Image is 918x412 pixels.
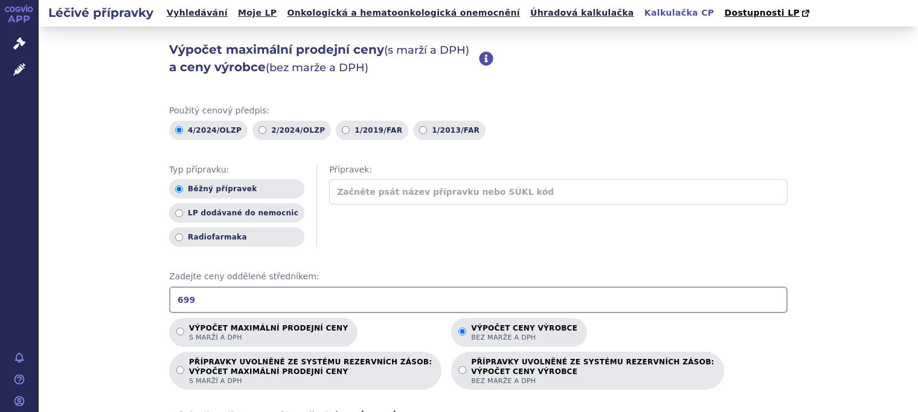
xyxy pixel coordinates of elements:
span: (bez marže a DPH) [266,61,368,74]
span: bez marže a DPH [471,376,714,385]
input: Běžný přípravek [175,185,183,193]
label: Radiofarmaka [169,227,304,247]
strong: VÝPOČET MAXIMÁLNÍ PRODEJNÍ CENY [189,367,432,376]
input: Začněte psát název přípravku nebo SÚKL kód [329,179,788,204]
span: (s marží a DPH) [384,43,469,57]
input: LP dodávané do nemocnic [175,209,183,217]
a: Kalkulačka CP [641,5,718,21]
label: 1/2013/FAR [413,121,486,140]
label: Běžný přípravek [169,179,304,198]
input: 2/2024/OLZP [258,126,266,134]
p: PŘÍPRAVKY UVOLNĚNÉ ZE SYSTÉMU REZERVNÍCH ZÁSOB: [189,358,432,385]
h2: Výpočet maximální prodejní ceny a ceny výrobce [169,41,479,76]
a: Moje LP [234,5,280,21]
span: s marží a DPH [189,376,432,385]
span: Dostupnosti LP [724,8,800,17]
a: Úhradová kalkulačka [527,5,638,21]
span: bez marže a DPH [471,333,577,342]
input: Radiofarmaka [175,233,183,241]
input: Výpočet maximální prodejní cenys marží a DPH [176,328,184,335]
input: Zadejte ceny oddělené středníkem [169,287,788,313]
label: 4/2024/OLZP [169,121,248,140]
label: 1/2019/FAR [336,121,408,140]
a: Onkologická a hematoonkologická onemocnění [283,5,524,21]
span: Typ přípravku: [169,164,304,176]
input: PŘÍPRAVKY UVOLNĚNÉ ZE SYSTÉMU REZERVNÍCH ZÁSOB:VÝPOČET MAXIMÁLNÍ PRODEJNÍ CENYs marží a DPH [176,366,184,374]
input: 1/2019/FAR [342,126,350,134]
input: 4/2024/OLZP [175,126,183,134]
input: PŘÍPRAVKY UVOLNĚNÉ ZE SYSTÉMU REZERVNÍCH ZÁSOB:VÝPOČET CENY VÝROBCEbez marže a DPH [458,366,466,374]
span: Přípravek: [329,164,788,176]
span: s marží a DPH [189,333,348,342]
a: Dostupnosti LP [721,5,815,22]
span: Použitý cenový předpis: [169,105,788,117]
label: LP dodávané do nemocnic [169,203,304,223]
strong: VÝPOČET CENY VÝROBCE [471,367,714,376]
h2: Léčivé přípravky [39,4,163,21]
input: 1/2013/FAR [419,126,427,134]
p: Výpočet maximální prodejní ceny [189,324,348,342]
a: Vyhledávání [163,5,231,21]
label: 2/2024/OLZP [252,121,331,140]
span: Zadejte ceny oddělené středníkem: [169,271,788,283]
p: Výpočet ceny výrobce [471,324,577,342]
input: Výpočet ceny výrobcebez marže a DPH [458,328,466,335]
p: PŘÍPRAVKY UVOLNĚNÉ ZE SYSTÉMU REZERVNÍCH ZÁSOB: [471,358,714,385]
